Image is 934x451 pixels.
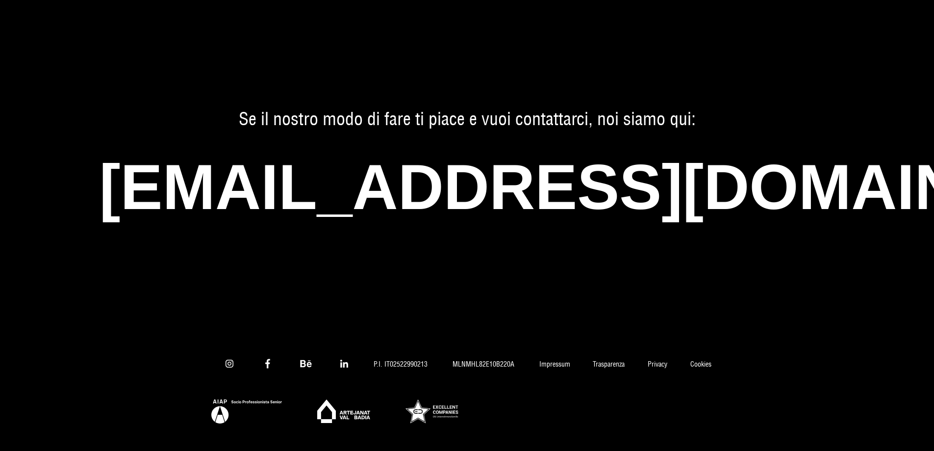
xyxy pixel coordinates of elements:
a: Artejanat Val Badia [317,398,370,424]
a: Impressum [528,360,581,369]
a: Aiap [211,399,282,424]
a: Privacy [636,360,679,369]
a: Trasparenza [581,360,636,369]
a: Cooperation Partner of Excellent Companies [405,398,458,424]
span: P.I. IT02522990213 [362,360,439,369]
a: Cookies [679,360,723,369]
a: [EMAIL_ADDRESS][DOMAIN_NAME] [100,148,835,227]
span: MLNMHL82E10B220A [441,360,526,369]
span: Se il nostro modo di fare ti piace e vuoi contattarci, noi siamo qui: [100,108,835,130]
